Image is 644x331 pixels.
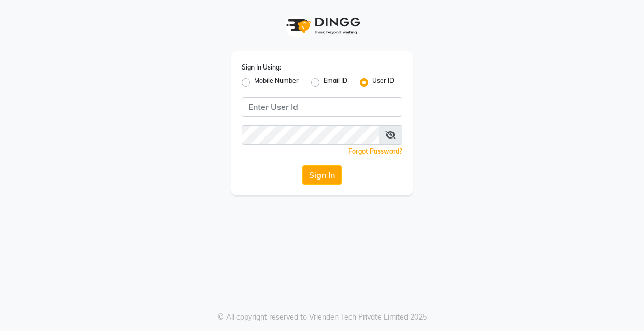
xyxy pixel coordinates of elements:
input: Username [242,97,402,117]
label: Mobile Number [254,76,299,89]
button: Sign In [302,165,342,185]
label: Sign In Using: [242,63,281,72]
input: Username [242,125,379,145]
label: User ID [372,76,394,89]
a: Forgot Password? [348,147,402,155]
label: Email ID [324,76,347,89]
img: logo1.svg [281,10,363,41]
